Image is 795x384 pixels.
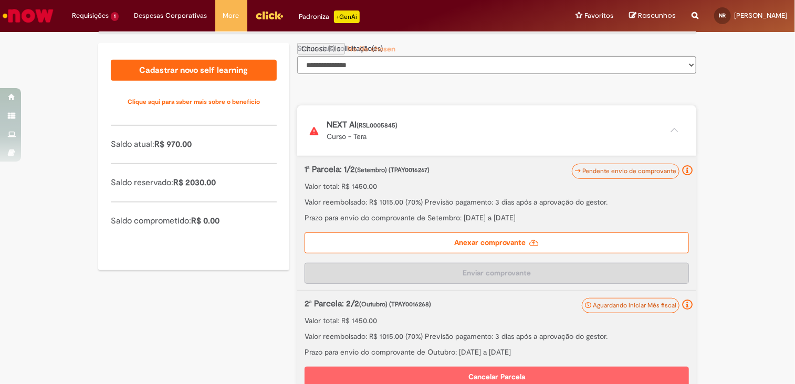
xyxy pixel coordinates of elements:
img: click_logo_yellow_360x200.png [255,7,284,23]
label: Anexar comprovante [305,232,689,253]
span: R$ 0.00 [191,216,219,226]
span: R$ 2030.00 [173,177,216,188]
span: NR [719,12,726,19]
p: Valor reembolsado: R$ 1015.00 (70%) Previsão pagamento: 3 dias após a aprovação do gestor. [305,197,689,207]
span: Favoritos [584,10,613,21]
p: Saldo reservado: [111,177,277,189]
span: (Outubro) (TPAY0016268) [359,300,431,308]
span: [PERSON_NAME] [734,11,787,20]
input: Anexar comprovante [297,43,440,55]
p: +GenAi [334,10,360,23]
p: Prazo para envio do comprovante de Outubro: [DATE] a [DATE] [305,347,689,357]
i: Seu reembolso está pendente de envio do comprovante, deve ser feito até o último dia do mês atual... [682,165,693,176]
span: More [223,10,239,21]
p: 2ª Parcela: 2/2 [305,298,634,310]
a: Rascunhos [629,11,676,21]
p: Prazo para envio do comprovante de Setembro: [DATE] a [DATE] [305,212,689,223]
span: 1 [111,12,119,21]
p: Valor reembolsado: R$ 1015.00 (70%) Previsão pagamento: 3 dias após a aprovação do gestor. [305,331,689,342]
a: Clique aqui para saber mais sobre o benefício [111,91,277,112]
div: Padroniza [299,10,360,23]
span: Rascunhos [638,10,676,20]
p: Saldo comprometido: [111,215,277,227]
p: 1ª Parcela: 1/2 [305,164,634,176]
i: Aguardando iniciar o mês referente cadastrado para envio do comprovante. Não é permitido envio an... [682,300,693,310]
span: Requisições [72,10,109,21]
span: Aguardando iniciar Mês fiscal [593,301,676,310]
p: Saldo atual: [111,138,277,151]
p: Valor total: R$ 1450.00 [305,315,689,326]
span: Pendente envio de comprovante [582,167,676,175]
span: R$ 970.00 [154,139,192,150]
span: Despesas Corporativas [134,10,207,21]
p: Valor total: R$ 1450.00 [305,181,689,191]
span: (Setembro) (TPAY0016267) [355,166,430,174]
a: Cadastrar novo self learning [111,60,277,81]
img: ServiceNow [1,5,55,26]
